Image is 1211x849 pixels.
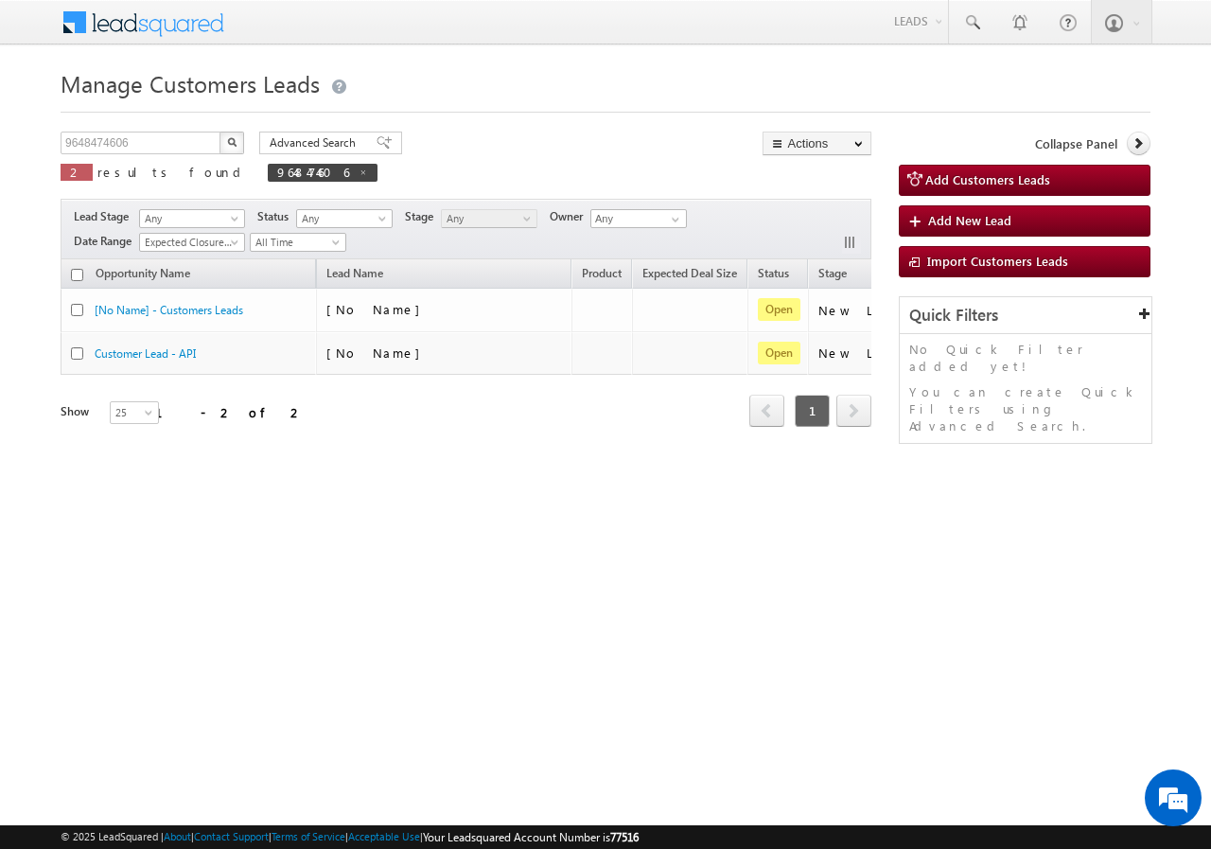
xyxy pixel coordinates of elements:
a: Any [296,209,393,228]
span: 9648474606 [277,164,349,180]
span: Open [758,342,800,364]
span: Expected Closure Date [140,234,238,251]
span: prev [749,395,784,427]
p: You can create Quick Filters using Advanced Search. [909,383,1142,434]
span: results found [97,164,248,180]
a: prev [749,397,784,427]
span: 25 [111,404,161,421]
span: Any [297,210,387,227]
span: [No Name] [326,301,430,317]
span: Add Customers Leads [925,171,1050,187]
span: Any [442,210,532,227]
a: Customer Lead - API [95,346,196,361]
span: Open [758,298,800,321]
a: Expected Deal Size [633,263,746,288]
input: Check all records [71,269,83,281]
span: Product [582,266,622,280]
span: Manage Customers Leads [61,68,320,98]
img: Search [227,137,237,147]
a: All Time [250,233,346,252]
span: Lead Name [317,263,393,288]
div: Show [61,403,95,420]
span: Expected Deal Size [642,266,737,280]
span: Opportunity Name [96,266,190,280]
a: Status [748,263,799,288]
span: Add New Lead [928,212,1011,228]
span: Owner [550,208,590,225]
a: 25 [110,401,159,424]
span: [No Name] [326,345,430,361]
div: New Lead [818,345,913,362]
div: New Lead [818,302,913,319]
span: Stage [405,208,441,225]
a: Stage [809,263,856,288]
a: Terms of Service [272,830,345,842]
span: Stage [818,266,847,280]
span: Advanced Search [270,134,361,151]
span: Collapse Panel [1035,135,1117,152]
a: next [836,397,871,427]
a: Any [441,209,537,228]
a: Acceptable Use [348,830,420,842]
span: next [836,395,871,427]
span: 77516 [610,830,639,844]
p: No Quick Filter added yet! [909,341,1142,375]
span: 1 [795,395,830,427]
span: Your Leadsquared Account Number is [423,830,639,844]
span: Any [140,210,238,227]
a: Any [139,209,245,228]
span: Import Customers Leads [927,253,1068,269]
button: Actions [763,132,871,155]
a: Expected Closure Date [139,233,245,252]
span: All Time [251,234,341,251]
a: About [164,830,191,842]
a: Contact Support [194,830,269,842]
a: Opportunity Name [86,263,200,288]
a: [No Name] - Customers Leads [95,303,243,317]
div: Quick Filters [900,297,1151,334]
span: Status [257,208,296,225]
input: Type to Search [590,209,687,228]
span: © 2025 LeadSquared | | | | | [61,828,639,846]
span: 2 [70,164,83,180]
a: Show All Items [661,210,685,229]
span: Date Range [74,233,139,250]
div: 1 - 2 of 2 [155,401,304,423]
span: Lead Stage [74,208,136,225]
